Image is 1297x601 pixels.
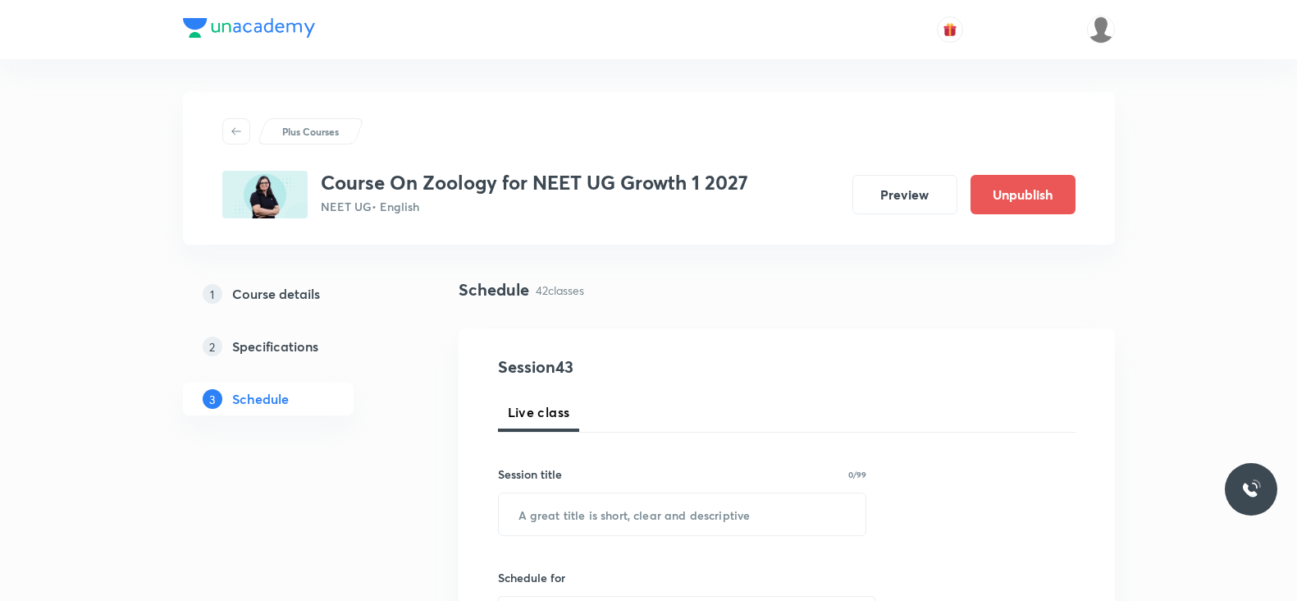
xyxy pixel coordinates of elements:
h3: Course On Zoology for NEET UG Growth 1 2027 [321,171,748,195]
h4: Session 43 [498,355,797,379]
button: Unpublish [970,175,1076,214]
p: 2 [203,337,222,356]
span: Live class [508,402,570,422]
a: 1Course details [183,278,406,310]
p: 42 classes [536,282,584,299]
p: 1 [203,284,222,304]
img: D243CED1-E507-4D34-8503-61E44FD70653_plus.png [222,171,308,218]
p: Plus Courses [282,124,339,139]
h5: Schedule [232,389,289,409]
p: 3 [203,389,222,409]
img: Saniya Tarannum [1087,16,1115,44]
p: 0/99 [848,470,866,479]
h5: Course details [232,284,320,304]
h5: Specifications [232,337,318,356]
a: 2Specifications [183,330,406,363]
button: Preview [852,175,957,214]
img: ttu [1241,479,1261,499]
img: avatar [943,22,957,37]
a: Company Logo [183,18,315,42]
input: A great title is short, clear and descriptive [499,493,866,535]
button: avatar [937,16,963,43]
h6: Schedule for [498,569,867,586]
h4: Schedule [459,278,529,302]
h6: Session title [498,466,562,483]
img: Company Logo [183,18,315,38]
p: NEET UG • English [321,198,748,215]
